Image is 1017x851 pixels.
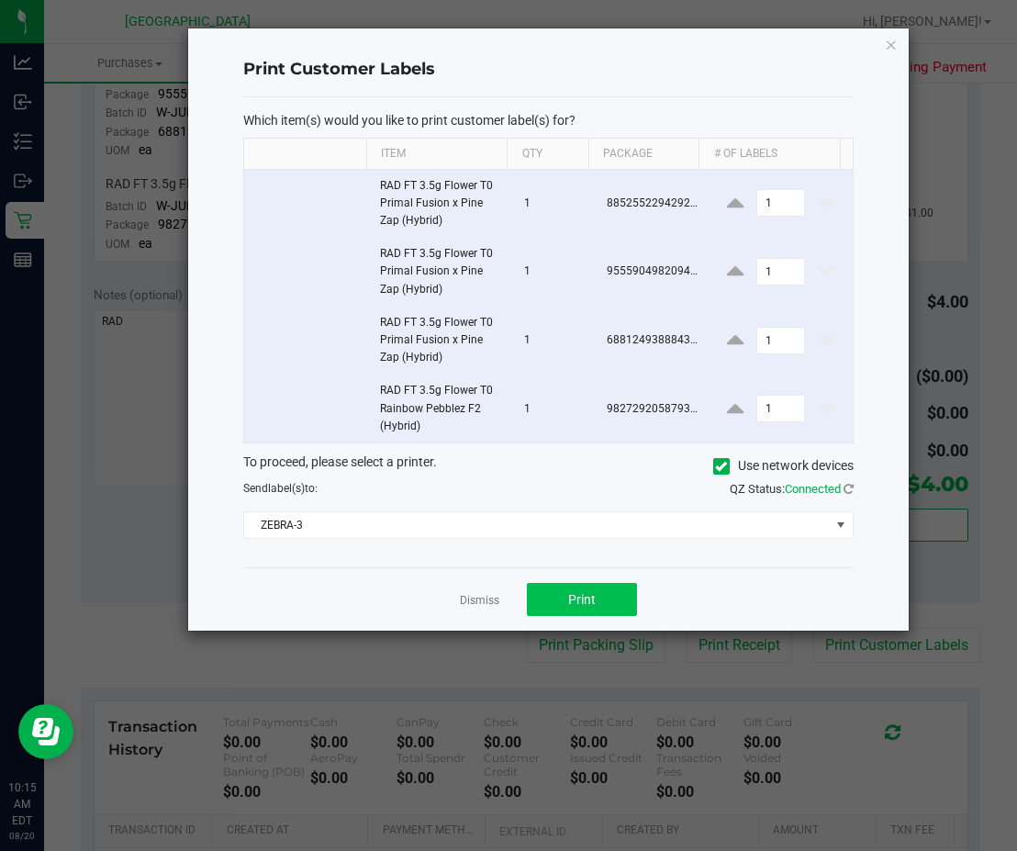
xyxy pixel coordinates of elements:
a: Dismiss [460,593,499,609]
p: Which item(s) would you like to print customer label(s) for? [243,112,853,129]
th: Item [366,139,507,170]
label: Use network devices [713,456,854,476]
td: RAD FT 3.5g Flower T0 Rainbow Pebblez F2 (Hybrid) [369,375,512,442]
td: 9827292058793535 [596,375,709,442]
th: Qty [507,139,587,170]
span: Connected [785,482,841,496]
span: label(s) [268,482,305,495]
td: RAD FT 3.5g Flower T0 Primal Fusion x Pine Zap (Hybrid) [369,307,512,375]
td: RAD FT 3.5g Flower T0 Primal Fusion x Pine Zap (Hybrid) [369,170,512,239]
h4: Print Customer Labels [243,58,853,82]
td: 1 [513,170,596,239]
iframe: Resource center [18,704,73,759]
td: RAD FT 3.5g Flower T0 Primal Fusion x Pine Zap (Hybrid) [369,238,512,307]
td: 1 [513,307,596,375]
span: ZEBRA-3 [244,512,829,538]
th: Package [588,139,699,170]
td: 1 [513,238,596,307]
td: 8852552294292979 [596,170,709,239]
td: 6881249388843623 [596,307,709,375]
td: 9555904982094680 [596,238,709,307]
span: QZ Status: [730,482,854,496]
div: To proceed, please select a printer. [229,453,866,480]
button: Print [527,583,637,616]
td: 1 [513,375,596,442]
span: Print [568,592,596,607]
span: Send to: [243,482,318,495]
th: # of labels [698,139,839,170]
